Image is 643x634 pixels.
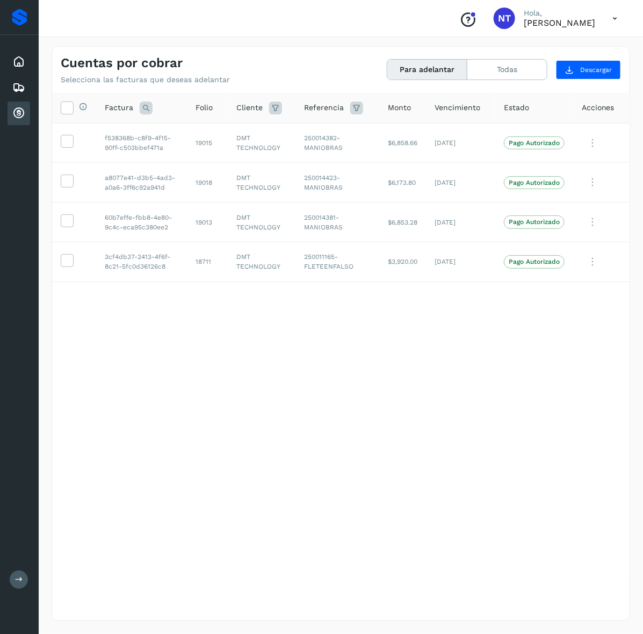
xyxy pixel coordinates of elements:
[388,102,411,113] span: Monto
[105,102,133,113] span: Factura
[8,76,30,99] div: Embarques
[295,242,379,282] td: 250011165-FLETEENFALSO
[61,55,183,71] h4: Cuentas por cobrar
[556,60,621,80] button: Descargar
[228,163,295,203] td: DMT TECHNOLOGY
[435,102,480,113] span: Vencimiento
[187,163,228,203] td: 19018
[509,139,560,147] p: Pago Autorizado
[8,50,30,74] div: Inicio
[295,123,379,163] td: 250014382-MANIOBRAS
[61,75,230,84] p: Selecciona las facturas que deseas adelantar
[96,203,187,242] td: 60b7effe-fbb8-4e80-9c4c-eca95c380ee2
[196,102,213,113] span: Folio
[379,203,426,242] td: $6,853.28
[379,242,426,282] td: $3,920.00
[295,203,379,242] td: 250014381-MANIOBRAS
[228,242,295,282] td: DMT TECHNOLOGY
[509,218,560,226] p: Pago Autorizado
[387,60,467,80] button: Para adelantar
[582,102,615,113] span: Acciones
[8,102,30,125] div: Cuentas por cobrar
[426,163,495,203] td: [DATE]
[467,60,547,80] button: Todas
[295,163,379,203] td: 250014423-MANIOBRAS
[509,179,560,186] p: Pago Autorizado
[187,242,228,282] td: 18711
[236,102,263,113] span: Cliente
[187,203,228,242] td: 19013
[228,203,295,242] td: DMT TECHNOLOGY
[96,242,187,282] td: 3cf4db37-2413-4f6f-8c21-5fc0d36126c8
[580,65,612,75] span: Descargar
[228,123,295,163] td: DMT TECHNOLOGY
[426,203,495,242] td: [DATE]
[426,242,495,282] td: [DATE]
[379,123,426,163] td: $6,858.66
[504,102,529,113] span: Estado
[96,163,187,203] td: a8077e41-d3b5-4ad3-a0a6-3ff6c92a941d
[509,258,560,265] p: Pago Autorizado
[524,18,595,28] p: Norberto Tula Tepo
[187,123,228,163] td: 19015
[426,123,495,163] td: [DATE]
[379,163,426,203] td: $6,173.80
[96,123,187,163] td: f538368b-c8f9-4f15-90ff-c503bbef471a
[304,102,344,113] span: Referencia
[524,9,595,18] p: Hola,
